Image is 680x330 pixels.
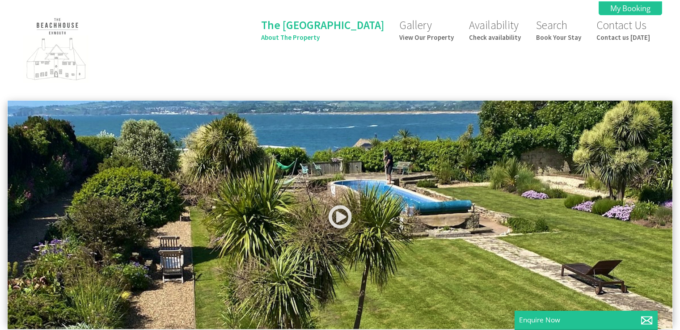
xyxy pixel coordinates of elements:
[536,33,581,42] small: Book Your Stay
[469,33,521,42] small: Check availability
[399,33,454,42] small: View Our Property
[13,14,102,87] img: The Beach House Exmouth
[469,18,521,42] a: AvailabilityCheck availability
[599,1,662,15] a: My Booking
[596,33,650,42] small: Contact us [DATE]
[519,315,653,325] p: Enquire Now
[596,18,650,42] a: Contact UsContact us [DATE]
[261,33,384,42] small: About The Property
[261,18,384,42] a: The [GEOGRAPHIC_DATA]About The Property
[399,18,454,42] a: GalleryView Our Property
[536,18,581,42] a: SearchBook Your Stay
